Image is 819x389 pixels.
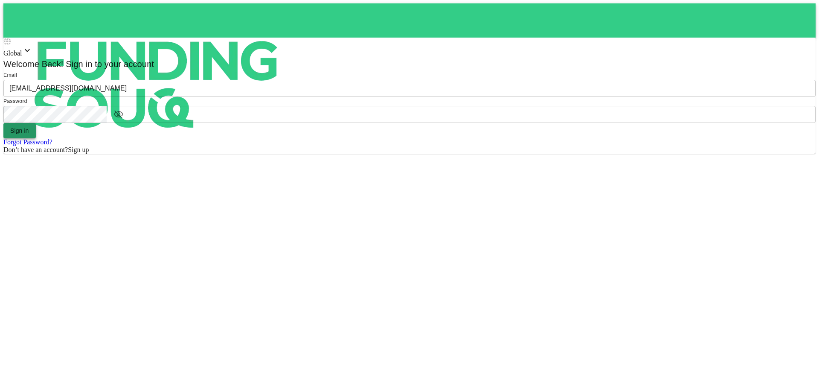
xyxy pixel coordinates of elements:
span: Password [3,98,27,104]
input: password [3,106,107,123]
span: Sign in to your account [64,59,154,69]
input: email [3,80,816,97]
span: Don’t have an account? [3,146,68,153]
a: Forgot Password? [3,138,52,146]
img: logo [3,3,311,166]
span: Sign up [68,146,89,153]
div: Global [3,45,816,57]
span: Email [3,72,17,78]
span: Welcome Back! [3,59,64,69]
a: logo [3,3,816,38]
button: Sign in [3,123,36,138]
